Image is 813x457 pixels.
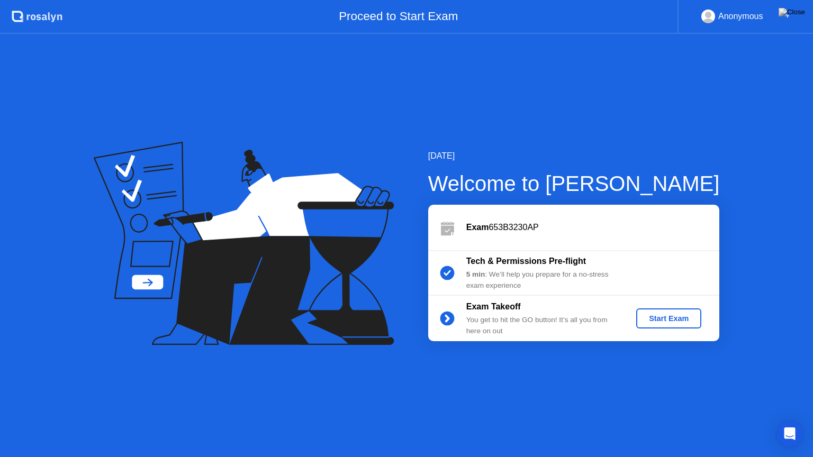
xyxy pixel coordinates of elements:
div: Welcome to [PERSON_NAME] [428,168,720,199]
b: 5 min [466,270,485,278]
div: Open Intercom Messenger [777,421,802,446]
div: : We’ll help you prepare for a no-stress exam experience [466,269,619,291]
div: You get to hit the GO button! It’s all you from here on out [466,315,619,336]
b: Tech & Permissions Pre-flight [466,257,586,266]
b: Exam [466,223,489,232]
button: Start Exam [636,308,701,328]
div: [DATE] [428,150,720,162]
div: Start Exam [640,314,697,323]
div: 653B3230AP [466,221,719,234]
img: Close [779,8,805,16]
div: Anonymous [718,10,763,23]
b: Exam Takeoff [466,302,521,311]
